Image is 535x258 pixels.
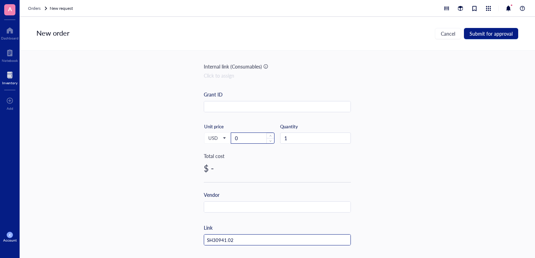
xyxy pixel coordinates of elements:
[204,63,262,70] div: Internal link (Consumables)
[2,47,18,63] a: Notebook
[204,191,220,199] div: Vendor
[2,81,18,85] div: Inventory
[266,138,274,143] span: Decrease Value
[7,106,13,110] div: Add
[2,58,18,63] div: Notebook
[269,140,272,142] span: down
[204,163,351,174] div: $ -
[8,5,12,13] span: A
[28,5,48,12] a: Orders
[204,72,351,79] div: Click to assign
[280,123,351,130] div: Quantity
[204,152,351,160] div: Total cost
[204,91,223,98] div: Grant ID
[464,28,518,39] button: Submit for approval
[28,5,41,11] span: Orders
[435,28,461,39] button: Cancel
[36,28,69,39] div: New order
[8,233,12,237] span: JC
[470,31,513,36] span: Submit for approval
[208,135,225,141] span: USD
[441,31,455,36] span: Cancel
[3,238,17,242] div: Account
[204,224,213,231] div: Link
[50,5,74,12] a: New request
[204,123,248,130] div: Unit price
[269,135,272,137] span: up
[1,36,19,40] div: Dashboard
[2,70,18,85] a: Inventory
[1,25,19,40] a: Dashboard
[266,133,274,138] span: Increase Value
